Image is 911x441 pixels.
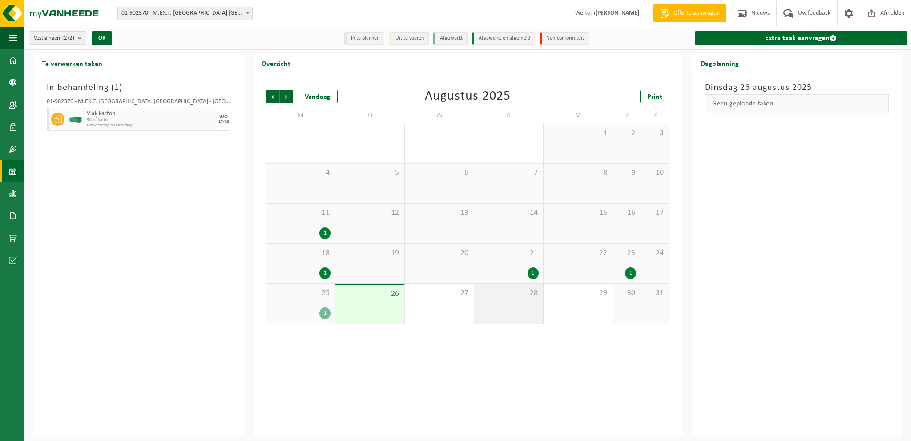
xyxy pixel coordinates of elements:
[344,32,384,45] li: In te plannen
[479,168,539,178] span: 7
[47,99,230,108] div: 01-902370 - M.EX.T. [GEOGRAPHIC_DATA] [GEOGRAPHIC_DATA] - [GEOGRAPHIC_DATA]
[92,31,112,45] button: OK
[266,90,279,103] span: Vorige
[319,307,331,319] div: 1
[671,9,722,18] span: Offerte aanvragen
[425,90,511,103] div: Augustus 2025
[479,288,539,298] span: 28
[62,35,74,41] count: (2/2)
[653,4,726,22] a: Offerte aanvragen
[409,288,469,298] span: 27
[409,248,469,258] span: 20
[389,32,429,45] li: Uit te voeren
[118,7,252,20] span: 01-902370 - M.EX.T. BELGIUM NV - ROESELARE
[617,168,636,178] span: 9
[645,129,665,138] span: 3
[87,123,215,128] span: Omwisseling op aanvraag
[617,129,636,138] span: 2
[548,208,608,218] span: 15
[479,208,539,218] span: 14
[117,7,253,20] span: 01-902370 - M.EX.T. BELGIUM NV - ROESELARE
[29,31,86,45] button: Vestigingen(2/2)
[595,10,640,16] strong: [PERSON_NAME]
[472,32,535,45] li: Afgewerkt en afgemeld
[335,108,405,124] td: D
[548,288,608,298] span: 29
[705,94,889,113] div: Geen geplande taken
[692,54,748,72] h2: Dagplanning
[298,90,338,103] div: Vandaag
[625,267,636,279] div: 1
[340,289,400,299] span: 26
[645,168,665,178] span: 10
[280,90,293,103] span: Volgende
[340,208,400,218] span: 12
[271,248,331,258] span: 18
[479,248,539,258] span: 21
[340,248,400,258] span: 19
[617,288,636,298] span: 30
[340,168,400,178] span: 5
[645,288,665,298] span: 31
[114,83,119,92] span: 1
[409,208,469,218] span: 13
[218,120,229,124] div: 27/08
[544,108,613,124] td: V
[695,31,907,45] a: Extra taak aanvragen
[617,248,636,258] span: 23
[548,168,608,178] span: 8
[641,108,669,124] td: Z
[69,116,82,123] img: HK-XC-30-GN-00
[219,114,228,120] div: WO
[319,267,331,279] div: 1
[645,208,665,218] span: 17
[540,32,589,45] li: Non-conformiteit
[47,81,230,94] h3: In behandeling ( )
[271,288,331,298] span: 25
[34,32,74,45] span: Vestigingen
[474,108,544,124] td: D
[613,108,641,124] td: Z
[617,208,636,218] span: 16
[405,108,474,124] td: W
[253,54,299,72] h2: Overzicht
[705,81,889,94] h3: Dinsdag 26 augustus 2025
[271,208,331,218] span: 11
[319,227,331,239] div: 1
[647,93,662,101] span: Print
[87,110,215,117] span: Vlak karton
[528,267,539,279] div: 1
[33,54,111,72] h2: Te verwerken taken
[640,90,669,103] a: Print
[548,248,608,258] span: 22
[87,117,215,123] span: 30 m³ karton
[433,32,468,45] li: Afgewerkt
[645,248,665,258] span: 24
[271,168,331,178] span: 4
[409,168,469,178] span: 6
[548,129,608,138] span: 1
[266,108,335,124] td: M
